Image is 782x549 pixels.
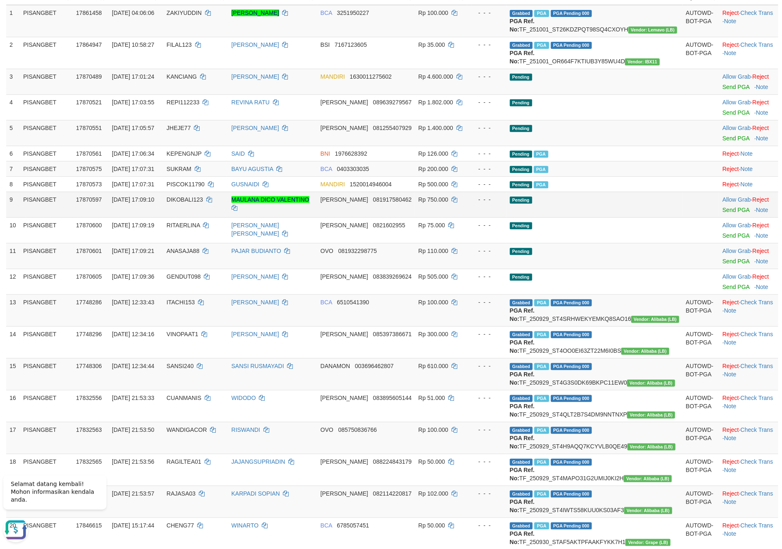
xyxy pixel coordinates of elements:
span: ZAKIYUDDIN [167,10,202,16]
span: [DATE] 04:06:06 [112,10,154,16]
span: BNI [321,150,330,157]
span: 17864947 [76,41,102,48]
a: Allow Grab [722,125,751,131]
span: 17748296 [76,331,102,337]
a: Note [724,435,736,441]
span: Copy 081932298775 to clipboard [338,248,377,254]
span: Copy 085397386671 to clipboard [373,331,412,337]
span: 17870489 [76,73,102,80]
td: PISANGBET [20,146,73,161]
span: BCA [321,166,332,172]
span: Copy 1976628392 to clipboard [335,150,367,157]
span: Grabbed [510,42,533,49]
td: AUTOWD-BOT-PGA [683,294,719,326]
span: Rp 35.000 [418,41,445,48]
td: · · [719,390,778,422]
span: 17870601 [76,248,102,254]
span: · [722,125,752,131]
span: Rp 750.000 [418,196,448,203]
a: [PERSON_NAME] [232,41,279,48]
span: 17870551 [76,125,102,131]
span: FILAL123 [167,41,192,48]
a: Note [724,371,736,378]
a: Reject [753,125,769,131]
a: Send PGA [722,135,749,142]
td: · [719,192,778,217]
span: Pending [510,151,532,158]
td: 11 [6,243,20,269]
a: Send PGA [722,109,749,116]
td: · [719,161,778,176]
span: 17748286 [76,299,102,306]
b: PGA Ref. No: [510,339,535,354]
td: PISANGBET [20,94,73,120]
td: · [719,176,778,192]
span: Copy 3251950227 to clipboard [337,10,369,16]
span: RITAERLINA [167,222,200,229]
span: [DATE] 17:01:24 [112,73,154,80]
span: Copy 081917580462 to clipboard [373,196,412,203]
div: - - - [471,330,503,338]
span: Copy 089639279567 to clipboard [373,99,412,106]
span: Pending [510,125,532,132]
td: AUTOWD-BOT-PGA [683,5,719,37]
a: Note [741,166,753,172]
div: - - - [471,362,503,370]
td: 9 [6,192,20,217]
td: 4 [6,94,20,120]
a: Note [724,467,736,473]
span: Pending [510,222,532,229]
td: · [719,146,778,161]
span: [PERSON_NAME] [321,331,368,337]
a: [PERSON_NAME] [232,73,279,80]
span: Selamat datang kembali! Mohon informasikan kendala anda. [11,7,94,30]
td: PISANGBET [20,269,73,294]
span: Rp 100.000 [418,299,448,306]
a: Note [724,530,736,537]
a: KARPADI SOPIAN [232,490,280,497]
span: 17870597 [76,196,102,203]
td: AUTOWD-BOT-PGA [683,326,719,358]
td: · · [719,37,778,69]
a: Allow Grab [722,196,751,203]
a: Send PGA [722,84,749,90]
a: Reject [722,522,739,529]
span: [DATE] 17:09:21 [112,248,154,254]
span: Rp 126.000 [418,150,448,157]
td: · [719,269,778,294]
span: 17861458 [76,10,102,16]
a: JAJANGSUPRIADIN [232,458,285,465]
span: [DATE] 21:53:33 [112,395,154,401]
td: · · [719,294,778,326]
span: [DATE] 17:09:19 [112,222,154,229]
b: PGA Ref. No: [510,18,535,33]
span: Rp 4.600.000 [418,73,453,80]
a: Reject [753,73,769,80]
span: SANSI240 [167,363,193,369]
td: 10 [6,217,20,243]
a: RISWANDI [232,426,260,433]
span: · [722,99,752,106]
a: BAYU AGUSTIA [232,166,273,172]
span: PGA Pending [551,42,592,49]
a: Send PGA [722,232,749,239]
span: Rp 1.400.000 [418,125,453,131]
div: - - - [471,272,503,281]
span: PGA Pending [551,331,592,338]
td: PISANGBET [20,120,73,146]
b: PGA Ref. No: [510,307,535,322]
td: TF_250929_ST4QLT2B7S4DM9NNTNXP [507,390,683,422]
a: Note [756,258,768,265]
a: Check Trans [741,299,773,306]
span: 17832556 [76,395,102,401]
span: Rp 110.000 [418,248,448,254]
a: Check Trans [741,426,773,433]
td: TF_251001_OR664F7KTIUB3Y85WU4D [507,37,683,69]
span: [DATE] 17:09:10 [112,196,154,203]
div: - - - [471,41,503,49]
a: Reject [722,331,739,337]
td: 6 [6,146,20,161]
span: Grabbed [510,363,533,370]
a: Check Trans [741,10,773,16]
a: Reject [753,196,769,203]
